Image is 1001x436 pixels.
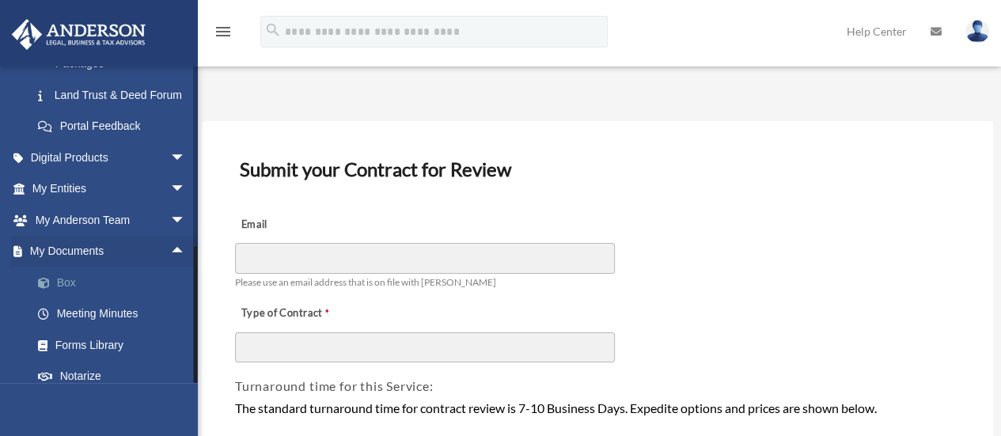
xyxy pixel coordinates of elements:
[264,21,282,39] i: search
[11,236,210,267] a: My Documentsarrow_drop_up
[22,361,210,392] a: Notarize
[7,19,150,50] img: Anderson Advisors Platinum Portal
[22,298,210,330] a: Meeting Minutes
[170,236,202,268] span: arrow_drop_up
[170,173,202,206] span: arrow_drop_down
[170,204,202,237] span: arrow_drop_down
[235,276,496,288] span: Please use an email address that is on file with [PERSON_NAME]
[11,142,210,173] a: Digital Productsarrow_drop_down
[235,214,393,236] label: Email
[11,204,210,236] a: My Anderson Teamarrow_drop_down
[214,22,233,41] i: menu
[235,302,393,324] label: Type of Contract
[214,28,233,41] a: menu
[235,378,433,393] span: Turnaround time for this Service:
[11,173,210,205] a: My Entitiesarrow_drop_down
[22,111,210,142] a: Portal Feedback
[233,153,961,186] h3: Submit your Contract for Review
[22,329,210,361] a: Forms Library
[170,142,202,174] span: arrow_drop_down
[965,20,989,43] img: User Pic
[22,79,210,111] a: Land Trust & Deed Forum
[22,267,210,298] a: Box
